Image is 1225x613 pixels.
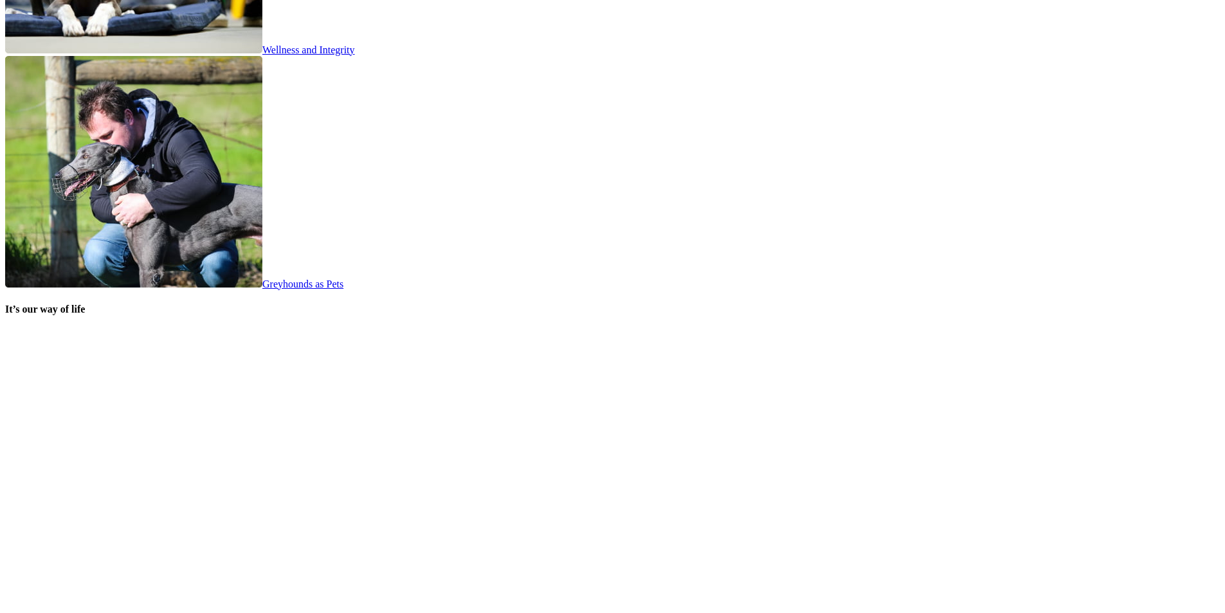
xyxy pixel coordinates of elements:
img: feature-wellness-and-integrity.jpg [5,56,262,288]
a: Wellness and Integrity [5,44,355,55]
a: Greyhounds as Pets [5,279,343,289]
span: Greyhounds as Pets [262,279,343,289]
span: Wellness and Integrity [262,44,355,55]
h4: It’s our way of life [5,304,1220,315]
